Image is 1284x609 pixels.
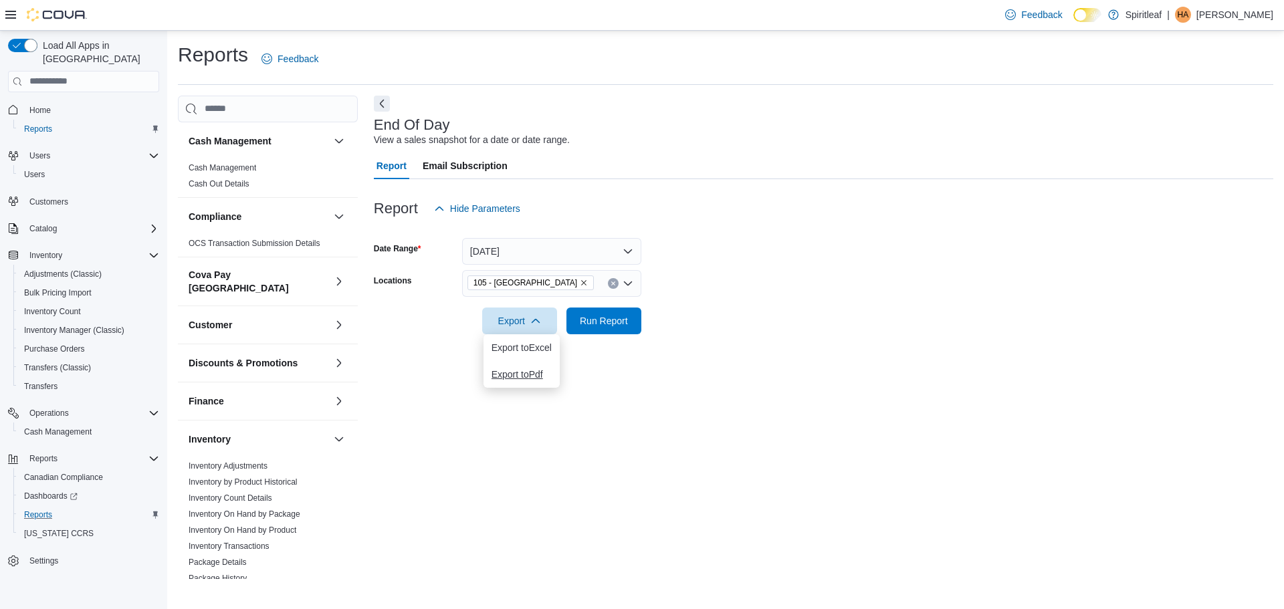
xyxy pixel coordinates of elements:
[24,247,159,263] span: Inventory
[13,524,165,543] button: [US_STATE] CCRS
[19,322,159,338] span: Inventory Manager (Classic)
[24,381,58,392] span: Transfers
[24,552,159,569] span: Settings
[19,424,159,440] span: Cash Management
[13,422,165,441] button: Cash Management
[1021,8,1062,21] span: Feedback
[27,8,87,21] img: Cova
[331,355,347,371] button: Discounts & Promotions
[24,169,45,180] span: Users
[189,574,247,583] a: Package History
[189,179,249,189] a: Cash Out Details
[24,553,64,569] a: Settings
[189,268,328,295] h3: Cova Pay [GEOGRAPHIC_DATA]
[29,197,68,207] span: Customers
[29,150,50,161] span: Users
[19,266,107,282] a: Adjustments (Classic)
[482,308,557,334] button: Export
[3,146,165,165] button: Users
[13,265,165,283] button: Adjustments (Classic)
[1167,7,1170,23] p: |
[423,152,508,179] span: Email Subscription
[331,273,347,289] button: Cova Pay [GEOGRAPHIC_DATA]
[3,449,165,468] button: Reports
[331,393,347,409] button: Finance
[13,340,165,358] button: Purchase Orders
[19,121,58,137] a: Reports
[178,41,248,68] h1: Reports
[189,433,231,446] h3: Inventory
[19,378,63,394] a: Transfers
[374,96,390,112] button: Next
[374,243,421,254] label: Date Range
[374,133,570,147] div: View a sales snapshot for a date or date range.
[19,507,159,523] span: Reports
[189,162,256,173] span: Cash Management
[19,121,159,137] span: Reports
[608,278,619,289] button: Clear input
[189,477,298,487] span: Inventory by Product Historical
[8,95,159,606] nav: Complex example
[1126,7,1162,23] p: Spiritleaf
[178,235,358,257] div: Compliance
[19,488,159,504] span: Dashboards
[331,209,347,225] button: Compliance
[29,105,51,116] span: Home
[3,404,165,422] button: Operations
[189,318,232,332] h3: Customer
[331,431,347,447] button: Inventory
[189,210,328,223] button: Compliance
[484,361,560,388] button: Export toPdf
[467,275,594,290] span: 105 - West Kelowna
[429,195,526,222] button: Hide Parameters
[19,469,159,485] span: Canadian Compliance
[19,525,99,541] a: [US_STATE] CCRS
[3,219,165,238] button: Catalog
[24,405,74,421] button: Operations
[24,221,62,237] button: Catalog
[189,134,328,148] button: Cash Management
[1000,1,1067,28] a: Feedback
[13,377,165,396] button: Transfers
[189,525,296,535] a: Inventory On Hand by Product
[24,509,52,520] span: Reports
[24,102,56,118] a: Home
[189,394,328,408] button: Finance
[189,356,298,370] h3: Discounts & Promotions
[189,461,267,471] a: Inventory Adjustments
[29,408,69,418] span: Operations
[19,285,97,301] a: Bulk Pricing Import
[19,303,159,320] span: Inventory Count
[13,468,165,487] button: Canadian Compliance
[189,394,224,408] h3: Finance
[189,557,247,568] span: Package Details
[13,487,165,505] a: Dashboards
[19,378,159,394] span: Transfers
[331,317,347,333] button: Customer
[484,334,560,361] button: Export toExcel
[462,238,641,265] button: [DATE]
[189,573,247,584] span: Package History
[24,451,63,467] button: Reports
[492,369,552,380] span: Export to Pdf
[24,247,68,263] button: Inventory
[374,117,450,133] h3: End Of Day
[19,166,50,182] a: Users
[1178,7,1189,23] span: HA
[450,202,520,215] span: Hide Parameters
[24,451,159,467] span: Reports
[24,472,103,483] span: Canadian Compliance
[13,165,165,184] button: Users
[19,360,96,376] a: Transfers (Classic)
[19,285,159,301] span: Bulk Pricing Import
[3,246,165,265] button: Inventory
[19,322,130,338] a: Inventory Manager (Classic)
[19,488,83,504] a: Dashboards
[189,178,249,189] span: Cash Out Details
[178,160,358,197] div: Cash Management
[189,239,320,248] a: OCS Transaction Submission Details
[24,306,81,317] span: Inventory Count
[189,509,300,519] a: Inventory On Hand by Package
[490,308,549,334] span: Export
[13,302,165,321] button: Inventory Count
